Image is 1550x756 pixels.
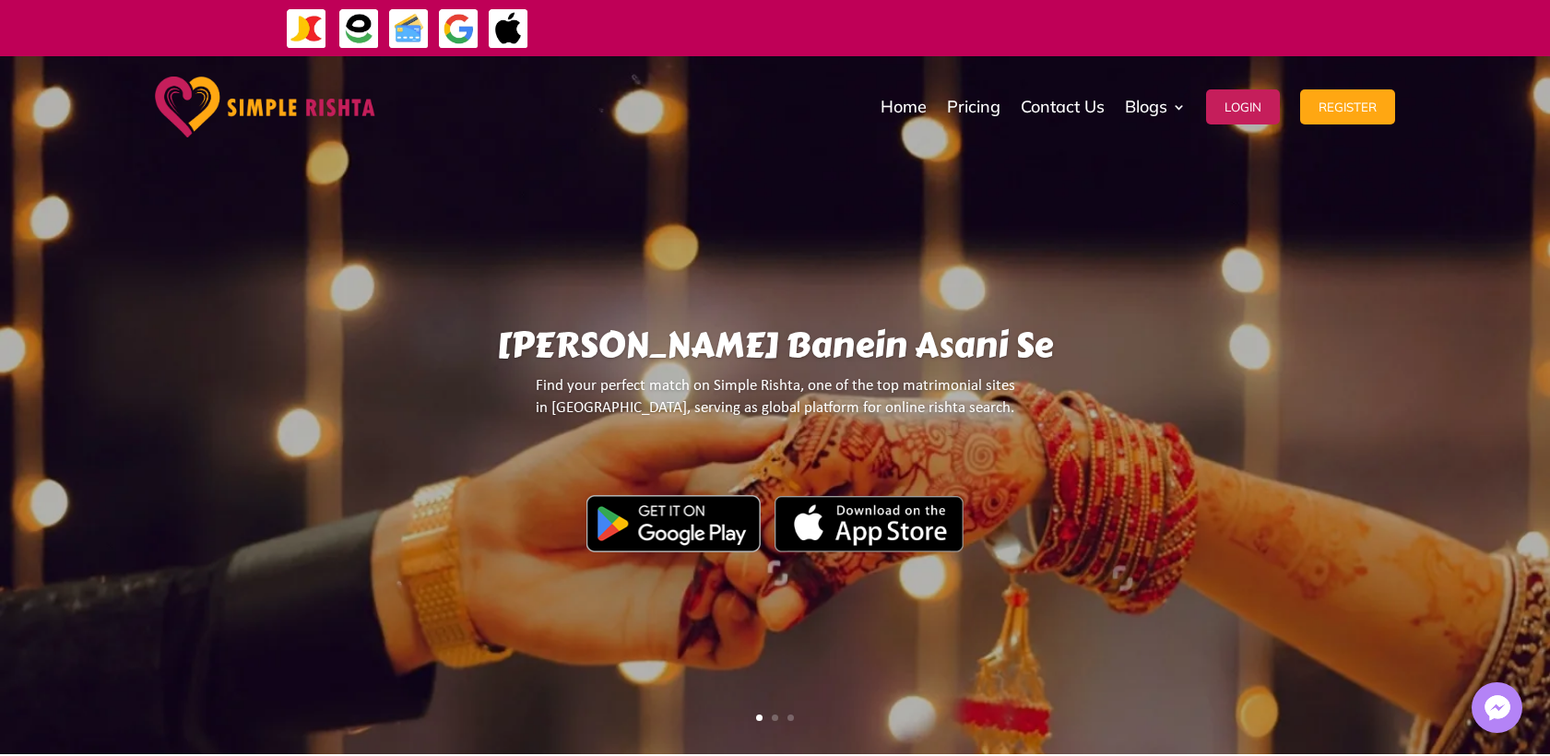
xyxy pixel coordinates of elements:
[1125,61,1186,153] a: Blogs
[586,495,761,552] img: Google Play
[438,8,479,50] img: GooglePay-icon
[947,61,1000,153] a: Pricing
[1206,61,1280,153] a: Login
[1479,690,1516,726] img: Messenger
[772,715,778,721] a: 2
[1021,61,1105,153] a: Contact Us
[388,8,430,50] img: Credit Cards
[881,61,927,153] a: Home
[1300,89,1395,124] button: Register
[1300,61,1395,153] a: Register
[202,325,1348,375] h1: [PERSON_NAME] Banein Asani Se
[338,8,380,50] img: EasyPaisa-icon
[1206,89,1280,124] button: Login
[286,8,327,50] img: JazzCash-icon
[488,8,529,50] img: ApplePay-icon
[202,375,1348,435] p: Find your perfect match on Simple Rishta, one of the top matrimonial sites in [GEOGRAPHIC_DATA], ...
[787,715,794,721] a: 3
[756,715,763,721] a: 1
